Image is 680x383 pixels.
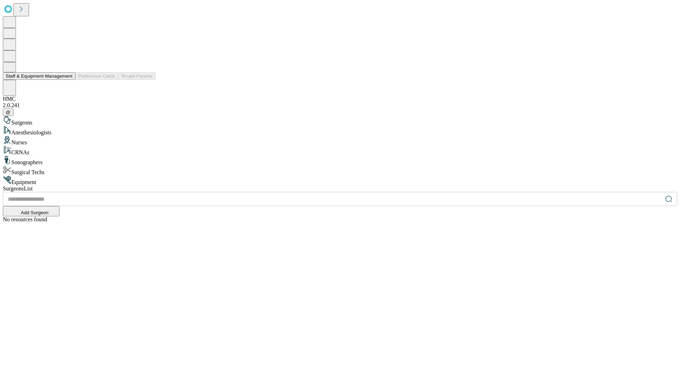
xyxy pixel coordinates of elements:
[3,156,677,166] div: Sonographers
[3,126,677,136] div: Anesthesiologists
[21,210,49,215] span: Add Surgeon
[3,109,13,116] button: @
[3,136,677,146] div: Nurses
[3,216,677,223] div: No resources found
[6,110,11,115] span: @
[3,102,677,109] div: 2.0.241
[75,72,118,80] button: Preference Cards
[3,176,677,185] div: Equipment
[3,166,677,176] div: Surgical Techs
[3,72,75,80] button: Staff & Equipment Management
[3,185,677,192] div: Surgeons List
[3,146,677,156] div: CRNAs
[3,116,677,126] div: Surgeons
[118,72,155,80] button: Tenant Params
[3,96,677,102] div: HMC
[3,206,59,216] button: Add Surgeon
